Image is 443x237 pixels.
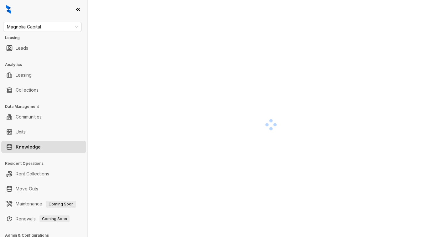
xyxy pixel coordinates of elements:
[46,201,76,208] span: Coming Soon
[16,84,39,96] a: Collections
[16,69,32,81] a: Leasing
[16,183,38,195] a: Move Outs
[16,168,49,180] a: Rent Collections
[1,42,86,54] li: Leads
[16,141,41,153] a: Knowledge
[1,69,86,81] li: Leasing
[1,198,86,210] li: Maintenance
[1,84,86,96] li: Collections
[1,213,86,225] li: Renewals
[5,161,87,166] h3: Resident Operations
[1,126,86,138] li: Units
[1,141,86,153] li: Knowledge
[7,22,78,32] span: Magnolia Capital
[16,213,70,225] a: RenewalsComing Soon
[39,215,70,222] span: Coming Soon
[1,168,86,180] li: Rent Collections
[1,183,86,195] li: Move Outs
[16,111,42,123] a: Communities
[5,35,87,41] h3: Leasing
[6,5,11,14] img: logo
[1,111,86,123] li: Communities
[5,104,87,109] h3: Data Management
[16,42,28,54] a: Leads
[5,62,87,68] h3: Analytics
[16,126,26,138] a: Units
